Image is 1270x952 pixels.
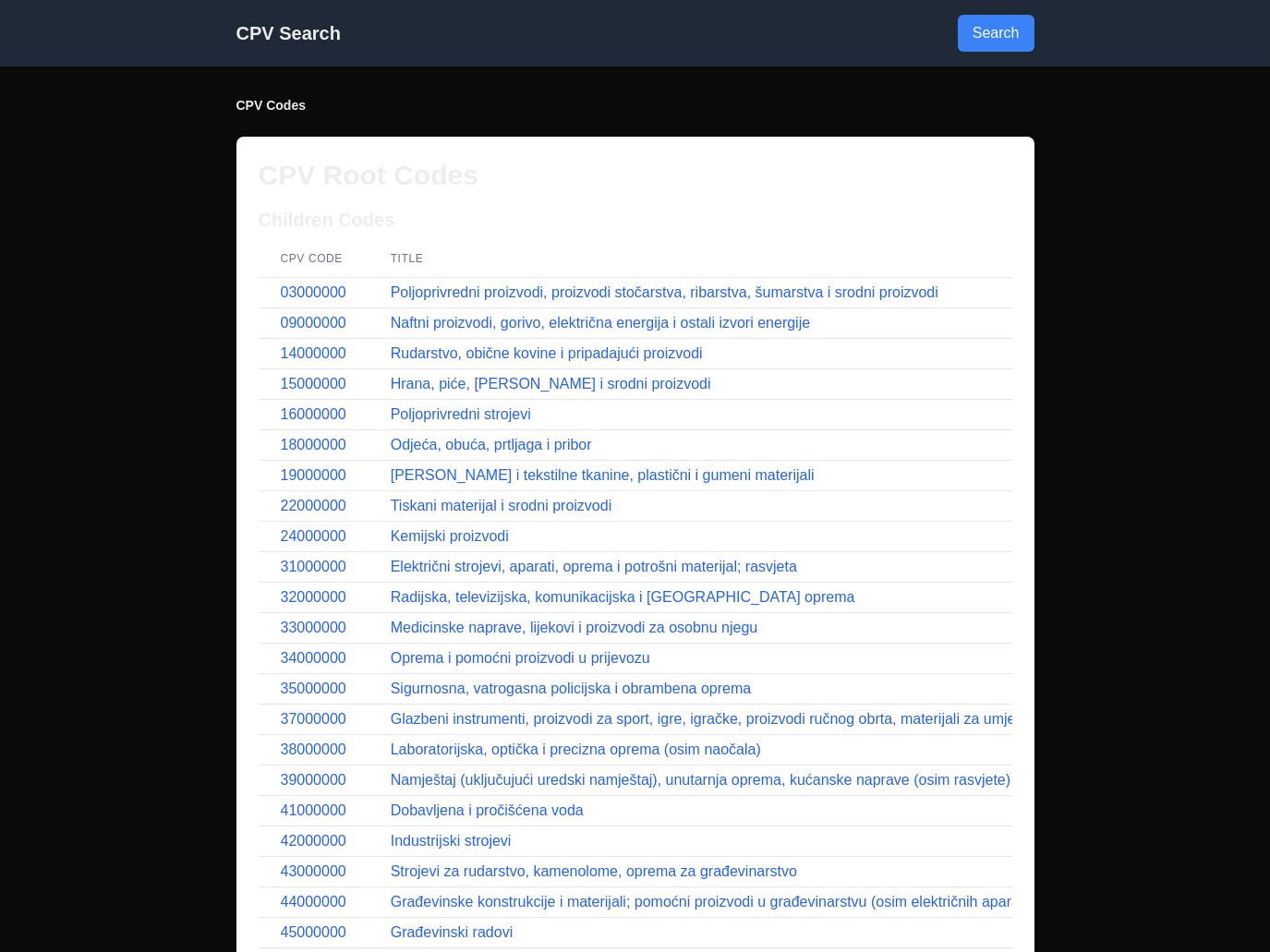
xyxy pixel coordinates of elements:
h1: CPV Root Codes [259,159,1012,192]
a: 18000000 [281,437,346,452]
th: Title [369,240,1178,278]
a: 31000000 [281,559,346,574]
h2: Children Codes [259,207,1012,233]
a: Rudarstvo, obične kovine i pripadajući proizvodi [391,345,703,361]
nav: Breadcrumb [236,96,1034,114]
a: 15000000 [281,376,346,392]
a: 37000000 [281,711,346,727]
a: Radijska, televizijska, komunikacijska i [GEOGRAPHIC_DATA] oprema [391,589,855,605]
a: Oprema i pomoćni proizvodi u prijevozu [391,650,650,666]
a: Strojevi za rudarstvo, kamenolome, oprema za građevinarstvo [391,863,797,879]
a: 42000000 [281,833,346,849]
th: CPV Code [259,240,369,278]
a: 45000000 [281,924,346,940]
a: 38000000 [281,741,346,757]
a: 14000000 [281,345,346,361]
a: 34000000 [281,650,346,666]
a: 24000000 [281,528,346,544]
li: CPV Codes [236,96,1034,114]
a: 33000000 [281,620,346,635]
a: Sigurnosna, vatrogasna policijska i obrambena oprema [391,681,751,696]
a: 19000000 [281,467,346,483]
a: 09000000 [281,315,346,331]
a: 03000000 [281,284,346,300]
a: 32000000 [281,589,346,605]
a: Hrana, piće, [PERSON_NAME] i srodni proizvodi [391,376,711,392]
a: Kemijski proizvodi [391,528,509,544]
a: Glazbeni instrumenti, proizvodi za sport, igre, igračke, proizvodi ručnog obrta, materijali za um... [391,711,1097,727]
a: 43000000 [281,863,346,879]
a: Građevinske konstrukcije i materijali; pomoćni proizvodi u građevinarstvu (osim električnih aparata) [391,894,1037,910]
a: 16000000 [281,406,346,422]
a: Građevinski radovi [391,924,514,940]
a: Namještaj (uključujući uredski namještaj), unutarnja oprema, kućanske naprave (osim rasvjete) i s... [391,772,1155,788]
a: [PERSON_NAME] i tekstilne tkanine, plastični i gumeni materijali [391,467,815,483]
a: Go to search [958,15,1034,52]
a: Laboratorijska, optička i precizna oprema (osim naočala) [391,741,761,757]
a: Poljoprivredni strojevi [391,406,531,422]
a: 35000000 [281,681,346,696]
a: 39000000 [281,772,346,788]
a: Tiskani materijal i srodni proizvodi [391,498,612,513]
a: CPV Search [236,23,341,43]
a: Električni strojevi, aparati, oprema i potrošni materijal; rasvjeta [391,559,797,574]
a: Dobavljena i pročišćena voda [391,802,584,818]
a: Industrijski strojevi [391,833,512,849]
a: Odjeća, obuća, prtljaga i pribor [391,437,592,452]
a: 22000000 [281,498,346,513]
a: 41000000 [281,802,346,818]
a: 44000000 [281,894,346,910]
a: Naftni proizvodi, gorivo, električna energija i ostali izvori energije [391,315,810,331]
a: Poljoprivredni proizvodi, proizvodi stočarstva, ribarstva, šumarstva i srodni proizvodi [391,284,938,300]
a: Medicinske naprave, lijekovi i proizvodi za osobnu njegu [391,620,758,635]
